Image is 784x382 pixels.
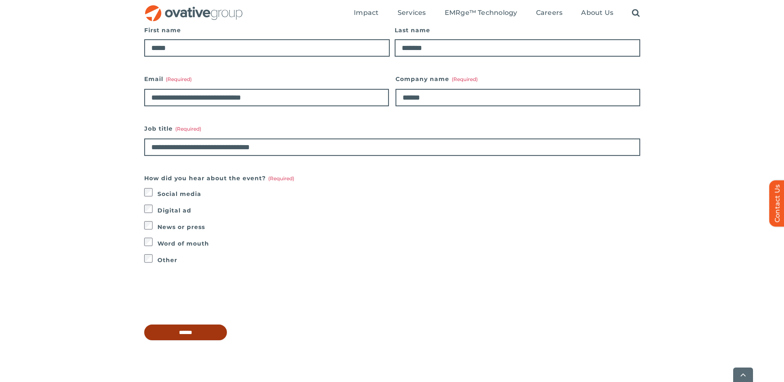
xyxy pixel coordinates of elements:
[398,9,426,17] span: Services
[395,24,640,36] label: Last name
[157,254,640,266] label: Other
[354,9,379,17] span: Impact
[396,73,640,85] label: Company name
[157,221,640,233] label: News or press
[581,9,613,17] span: About Us
[144,172,294,184] legend: How did you hear about the event?
[445,9,517,18] a: EMRge™ Technology
[144,4,243,12] a: OG_Full_horizontal_RGB
[144,282,270,315] iframe: reCAPTCHA
[398,9,426,18] a: Services
[354,9,379,18] a: Impact
[581,9,613,18] a: About Us
[536,9,563,18] a: Careers
[144,73,389,85] label: Email
[144,24,390,36] label: First name
[536,9,563,17] span: Careers
[445,9,517,17] span: EMRge™ Technology
[268,175,294,181] span: (Required)
[166,76,192,82] span: (Required)
[632,9,640,18] a: Search
[157,188,640,200] label: Social media
[175,126,201,132] span: (Required)
[144,123,640,134] label: Job title
[452,76,478,82] span: (Required)
[157,238,640,249] label: Word of mouth
[157,205,640,216] label: Digital ad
